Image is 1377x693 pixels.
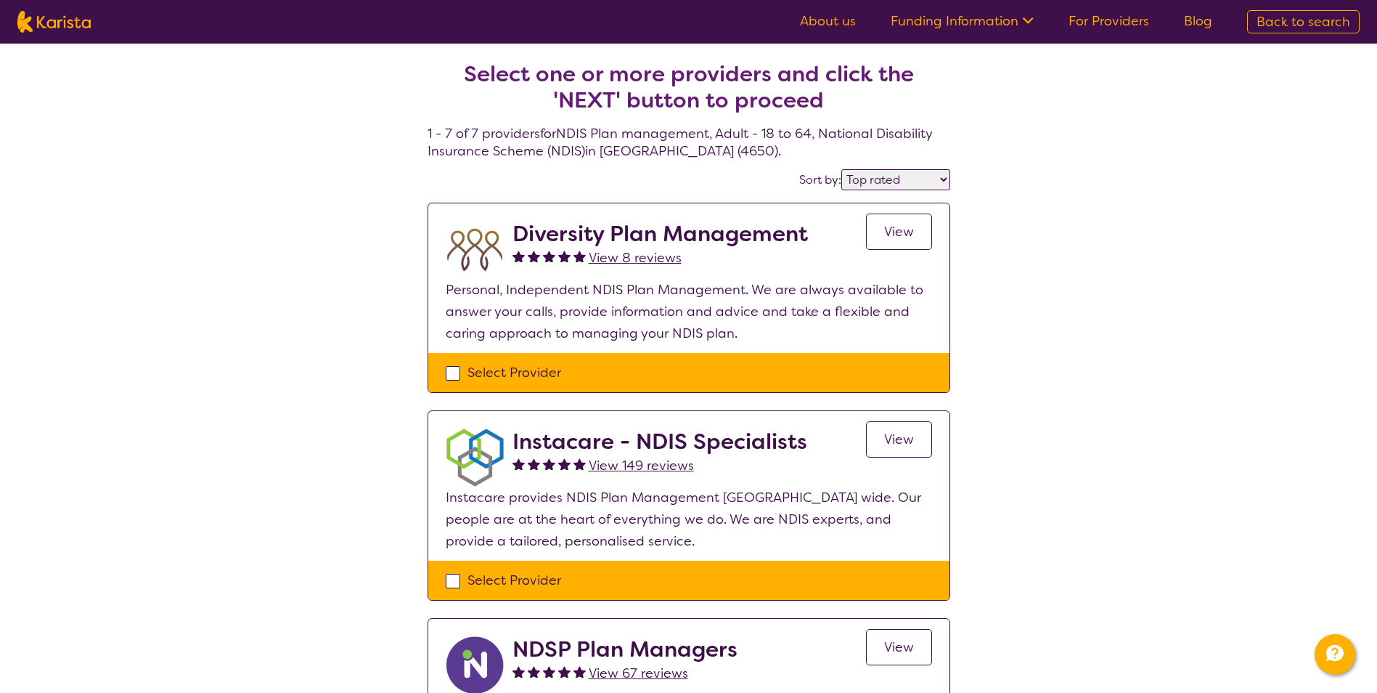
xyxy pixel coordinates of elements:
a: For Providers [1068,12,1149,30]
img: fullstar [573,250,586,262]
p: Instacare provides NDIS Plan Management [GEOGRAPHIC_DATA] wide. Our people are at the heart of ev... [446,487,932,552]
a: Blog [1184,12,1212,30]
img: fullstar [543,665,555,678]
img: fullstar [528,458,540,470]
span: View [884,223,914,240]
span: View 149 reviews [589,457,694,474]
a: About us [800,12,856,30]
a: View 8 reviews [589,247,682,269]
img: Karista logo [17,11,91,33]
button: Channel Menu [1315,634,1355,675]
img: fullstar [528,250,540,262]
span: View [884,431,914,448]
a: View 67 reviews [589,662,688,684]
img: fullstar [573,458,586,470]
h2: NDSP Plan Managers [512,636,737,662]
a: View 149 reviews [589,455,694,477]
a: View [866,214,932,250]
a: View [866,629,932,665]
img: fullstar [512,665,525,678]
img: duqvjtfkvnzb31ymex15.png [446,221,504,279]
img: fullstar [543,250,555,262]
h2: Instacare - NDIS Specialists [512,429,807,455]
a: Funding Information [891,12,1034,30]
img: obkhna0zu27zdd4ubuus.png [446,429,504,487]
img: fullstar [558,665,571,678]
img: fullstar [558,250,571,262]
img: fullstar [558,458,571,470]
span: Back to search [1257,13,1350,31]
a: Back to search [1247,10,1360,33]
h4: 1 - 7 of 7 providers for NDIS Plan management , Adult - 18 to 64 , National Disability Insurance ... [428,26,950,160]
h2: Select one or more providers and click the 'NEXT' button to proceed [445,61,933,113]
img: fullstar [543,458,555,470]
img: fullstar [573,665,586,678]
span: View 67 reviews [589,665,688,682]
span: View 8 reviews [589,249,682,267]
h2: Diversity Plan Management [512,221,808,247]
a: View [866,421,932,458]
span: View [884,639,914,656]
img: fullstar [512,458,525,470]
label: Sort by: [799,172,841,187]
p: Personal, Independent NDIS Plan Management. We are always available to answer your calls, provide... [446,279,932,344]
img: fullstar [512,250,525,262]
img: fullstar [528,665,540,678]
